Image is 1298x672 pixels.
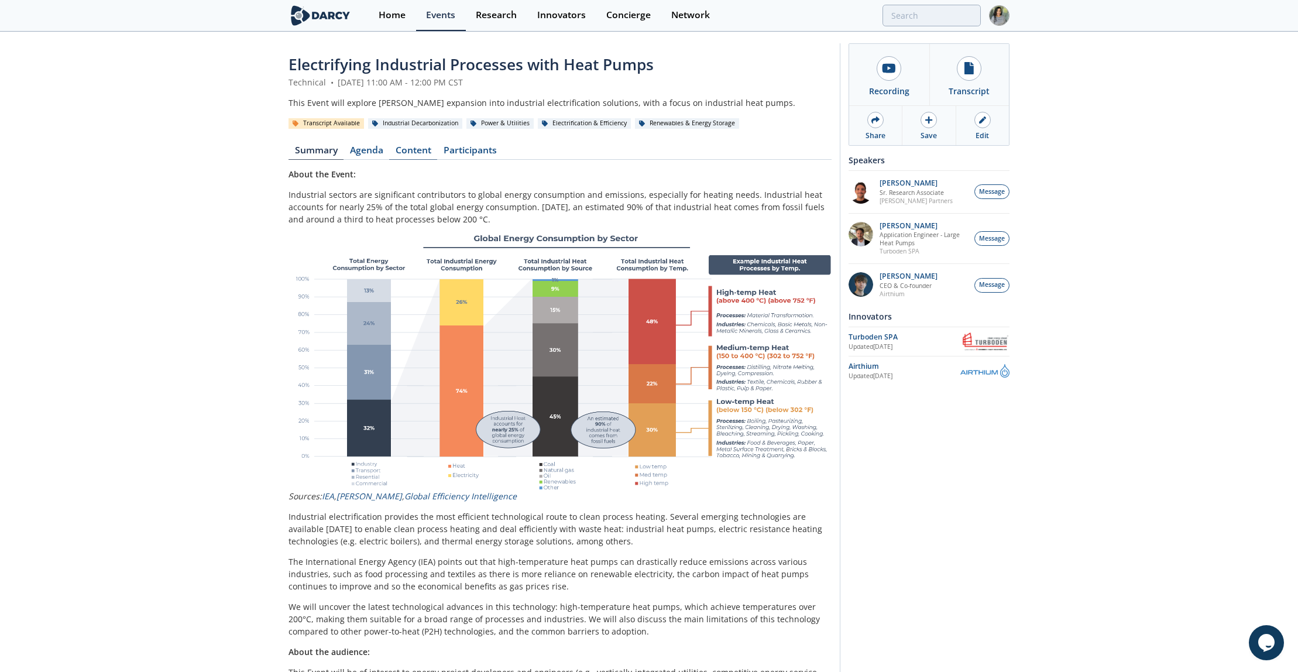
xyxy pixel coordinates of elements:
[849,331,1009,352] a: Turboden SPA Updated[DATE] Turboden SPA
[671,11,710,20] div: Network
[849,372,960,381] div: Updated [DATE]
[882,5,981,26] input: Advanced Search
[344,146,389,160] a: Agenda
[849,361,960,372] div: Airthium
[849,272,873,297] img: f66b0d2e-27ff-4ac3-91e4-37081dcfa658
[426,11,455,20] div: Events
[289,646,370,657] strong: About the audience:
[929,44,1009,105] a: Transcript
[962,331,1009,352] img: Turboden SPA
[849,306,1009,327] div: Innovators
[880,222,969,230] p: [PERSON_NAME]
[389,146,437,160] a: Content
[289,188,832,225] p: Industrial sectors are significant contributors to global energy consumption and emissions, espec...
[866,131,885,141] div: Share
[849,361,1009,381] a: Airthium Updated[DATE] Airthium
[880,272,938,280] p: [PERSON_NAME]
[289,169,356,180] strong: About the Event:
[289,601,832,637] p: We will uncover the latest technological advances in this technology: high-temperature heat pumps...
[849,44,929,105] a: Recording
[849,222,873,246] img: 1cbdcf9f-317f-4647-8cbb-1b562003e91a
[880,197,953,205] p: [PERSON_NAME] Partners
[849,150,1009,170] div: Speakers
[289,556,832,592] p: The International Energy Agency (IEA) points out that high-temperature heat pumps can drastically...
[289,510,832,547] p: Industrial electrification provides the most efficient technological route to clean process heati...
[476,11,517,20] div: Research
[880,188,953,197] p: Sr. Research Associate
[979,280,1005,290] span: Message
[289,5,352,26] img: logo-wide.svg
[289,234,832,490] img: Image
[849,179,873,204] img: 26c34c91-05b5-44cd-9eb8-fbe8adb38672
[336,491,402,502] a: [PERSON_NAME]
[949,85,990,97] div: Transcript
[289,54,654,75] span: Electrifying Industrial Processes with Heat Pumps
[368,118,462,129] div: Industrial Decarbonization
[974,184,1009,199] button: Message
[538,118,631,129] div: Electrification & Efficiency
[289,491,517,502] em: Sources: , ,
[956,106,1009,145] a: Edit
[289,118,364,129] div: Transcript Available
[289,97,832,109] div: This Event will explore [PERSON_NAME] expansion into industrial electrification solutions, with a...
[880,282,938,290] p: CEO & Co-founder
[880,231,969,247] p: Application Engineer - Large Heat Pumps
[466,118,534,129] div: Power & Utilities
[328,77,335,88] span: •
[849,342,962,352] div: Updated [DATE]
[1249,625,1286,660] iframe: chat widget
[880,247,969,255] p: Turboden SPA
[404,491,517,502] a: Global Efficiency Intelligence
[976,131,989,141] div: Edit
[849,332,962,342] div: Turboden SPA
[537,11,586,20] div: Innovators
[979,187,1005,197] span: Message
[921,131,937,141] div: Save
[606,11,651,20] div: Concierge
[979,234,1005,244] span: Message
[869,85,909,97] div: Recording
[974,278,1009,293] button: Message
[989,5,1009,26] img: Profile
[322,491,334,502] a: IEA
[960,364,1009,377] img: Airthium
[289,76,832,88] div: Technical [DATE] 11:00 AM - 12:00 PM CST
[289,146,344,160] a: Summary
[379,11,406,20] div: Home
[974,231,1009,246] button: Message
[635,118,739,129] div: Renewables & Energy Storage
[880,179,953,187] p: [PERSON_NAME]
[880,290,938,298] p: Airthium
[437,146,503,160] a: Participants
